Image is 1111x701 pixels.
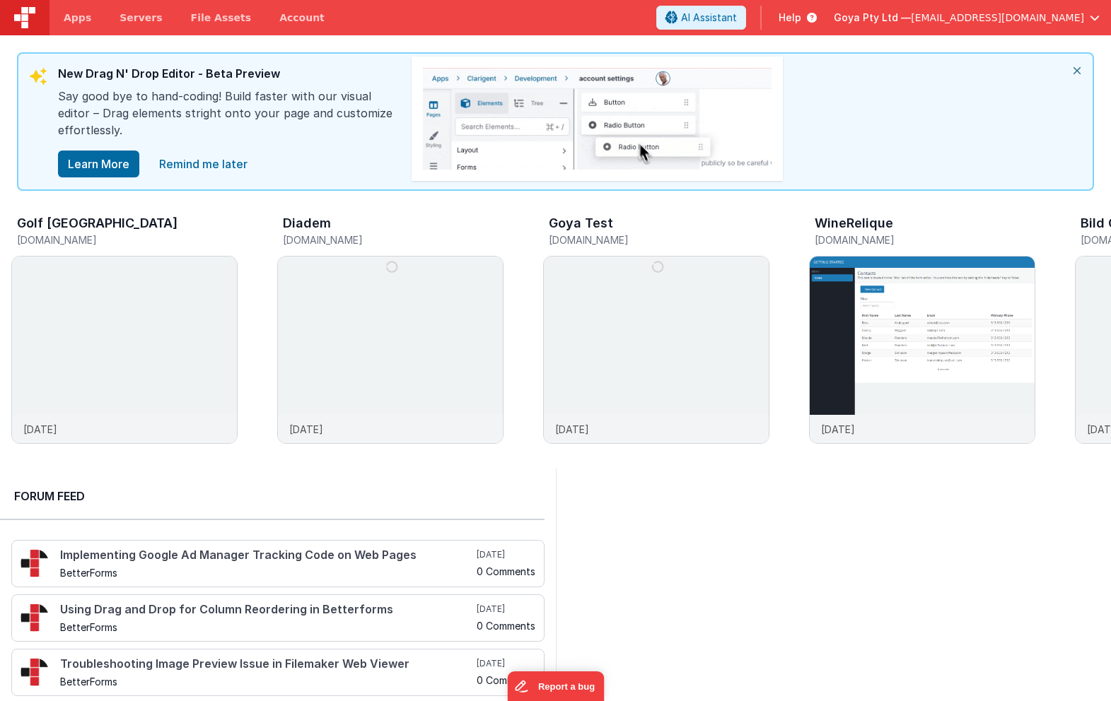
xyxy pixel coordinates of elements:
button: AI Assistant [656,6,746,30]
button: Learn More [58,151,139,177]
button: Goya Pty Ltd — [EMAIL_ADDRESS][DOMAIN_NAME] [834,11,1100,25]
a: Implementing Google Ad Manager Tracking Code on Web Pages BetterForms [DATE] 0 Comments [11,540,545,587]
h5: BetterForms [60,676,474,687]
h5: BetterForms [60,622,474,632]
h5: [DOMAIN_NAME] [549,235,769,245]
iframe: Marker.io feedback button [507,671,604,701]
h5: [DATE] [477,603,535,615]
span: Goya Pty Ltd — [834,11,911,25]
h3: Goya Test [549,216,613,230]
span: File Assets [191,11,252,25]
h5: [DATE] [477,658,535,669]
div: Say good bye to hand-coding! Build faster with our visual editor – Drag elements stright onto you... [58,88,397,150]
h5: 0 Comments [477,566,535,577]
h3: Diadem [283,216,331,230]
h5: 0 Comments [477,675,535,685]
span: Help [779,11,801,25]
span: Servers [120,11,162,25]
h5: [DOMAIN_NAME] [815,235,1035,245]
h4: Using Drag and Drop for Column Reordering in Betterforms [60,603,474,616]
h4: Troubleshooting Image Preview Issue in Filemaker Web Viewer [60,658,474,671]
h2: Forum Feed [14,488,530,505]
span: [EMAIL_ADDRESS][DOMAIN_NAME] [911,11,1084,25]
img: 295_2.png [21,549,49,577]
h5: [DATE] [477,549,535,560]
span: AI Assistant [681,11,737,25]
a: Using Drag and Drop for Column Reordering in Betterforms BetterForms [DATE] 0 Comments [11,594,545,642]
h5: [DOMAIN_NAME] [283,235,504,245]
h4: Implementing Google Ad Manager Tracking Code on Web Pages [60,549,474,562]
a: Troubleshooting Image Preview Issue in Filemaker Web Viewer BetterForms [DATE] 0 Comments [11,649,545,696]
h3: Golf [GEOGRAPHIC_DATA] [17,216,178,230]
div: New Drag N' Drop Editor - Beta Preview [58,65,397,88]
img: 295_2.png [21,603,49,632]
h3: WineRelique [815,216,893,230]
p: [DATE] [289,422,323,437]
h5: [DOMAIN_NAME] [17,235,238,245]
p: [DATE] [821,422,855,437]
p: [DATE] [555,422,589,437]
span: Apps [64,11,91,25]
img: 295_2.png [21,658,49,686]
h5: 0 Comments [477,620,535,631]
a: close [151,150,256,178]
i: close [1061,54,1093,88]
h5: BetterForms [60,567,474,578]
